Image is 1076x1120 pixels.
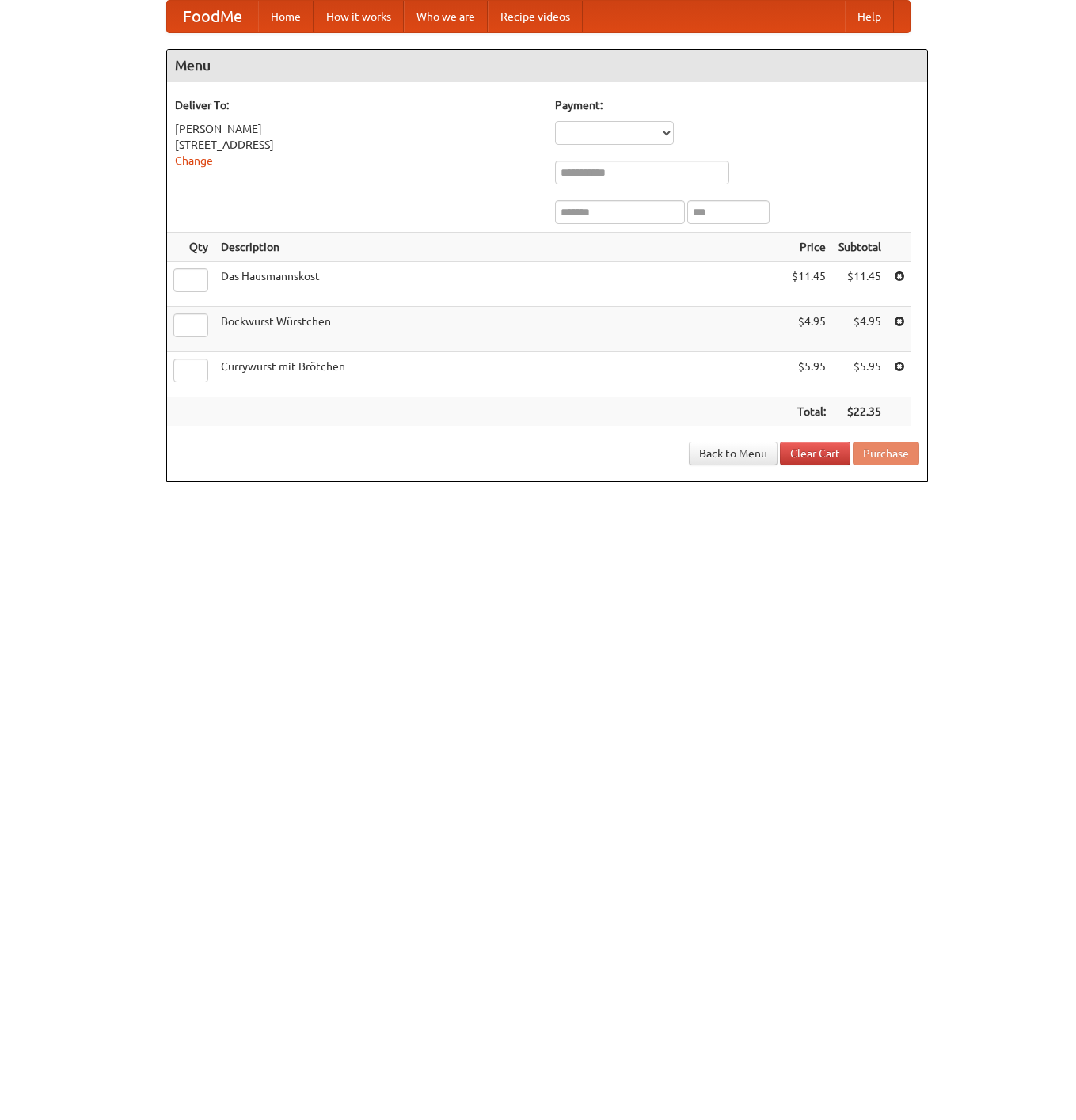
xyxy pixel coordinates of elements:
[215,233,785,262] th: Description
[780,442,850,465] a: Clear Cart
[832,397,888,427] th: $22.35
[785,307,832,352] td: $4.95
[175,121,539,137] div: [PERSON_NAME]
[175,154,213,167] a: Change
[689,442,778,465] a: Back to Menu
[215,352,785,397] td: Currywurst mit Brötchen
[785,352,832,397] td: $5.95
[785,233,832,262] th: Price
[215,307,785,352] td: Bockwurst Würstchen
[832,262,888,307] td: $11.45
[175,97,539,113] h5: Deliver To:
[167,233,215,262] th: Qty
[175,137,539,153] div: [STREET_ADDRESS]
[832,352,888,397] td: $5.95
[832,233,888,262] th: Subtotal
[258,1,314,32] a: Home
[853,442,919,465] button: Purchase
[167,1,258,32] a: FoodMe
[404,1,488,32] a: Who we are
[832,307,888,352] td: $4.95
[785,397,832,427] th: Total:
[488,1,583,32] a: Recipe videos
[785,262,832,307] td: $11.45
[314,1,404,32] a: How it works
[555,97,919,113] h5: Payment:
[845,1,894,32] a: Help
[215,262,785,307] td: Das Hausmannskost
[167,50,927,82] h4: Menu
